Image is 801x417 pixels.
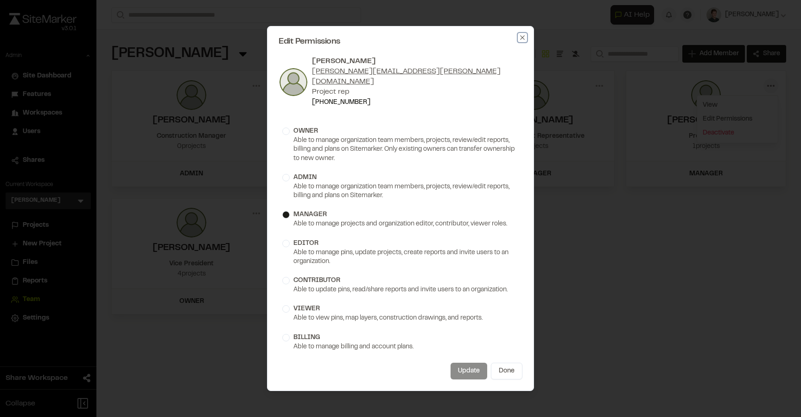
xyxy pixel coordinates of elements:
[293,333,320,343] div: billing
[293,210,327,220] div: manager
[491,363,522,379] button: Done
[282,314,519,323] div: Able to view pins, map layers, construction drawings, and reports.
[312,87,522,97] div: Project rep
[312,68,501,85] a: [PERSON_NAME][EMAIL_ADDRESS][PERSON_NAME][DOMAIN_NAME]
[293,126,318,136] div: owner
[279,67,308,97] img: photo
[282,286,519,295] div: Able to update pins, read/share reports and invite users to an organization.
[293,173,317,183] div: admin
[312,56,522,66] div: [PERSON_NAME]
[279,38,522,46] h2: Edit Permissions
[282,249,519,267] div: Able to manage pins, update projects, create reports and invite users to an organization.
[293,276,340,286] div: contributor
[293,304,320,314] div: viewer
[282,220,519,229] div: Able to manage projects and organization editor, contributor, viewer roles.
[282,183,519,201] div: Able to manage organization team members, projects, review/edit reports, billing and plans on Sit...
[282,343,519,352] div: Able to manage billing and account plans.
[282,136,519,163] div: Able to manage organization team members, projects, review/edit reports, billing and plans on Sit...
[293,238,318,249] div: editor
[312,100,370,105] a: [PHONE_NUMBER]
